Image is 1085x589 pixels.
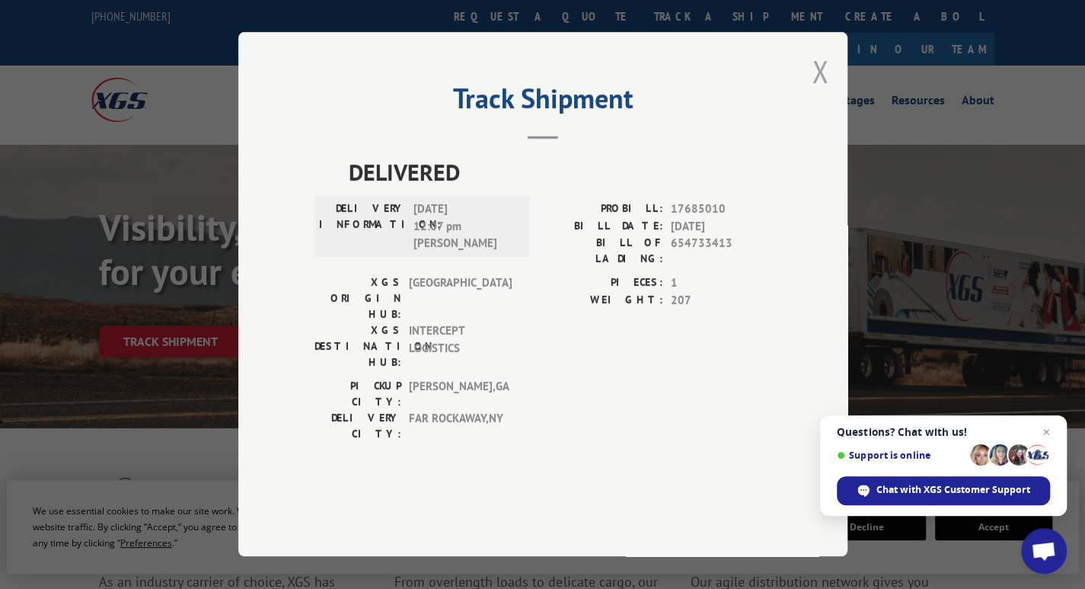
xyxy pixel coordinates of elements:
[671,275,771,293] span: 1
[837,476,1050,505] div: Chat with XGS Customer Support
[543,235,663,267] label: BILL OF LADING:
[408,379,511,411] span: [PERSON_NAME] , GA
[837,426,1050,438] span: Questions? Chat with us!
[349,155,771,190] span: DELIVERED
[314,323,400,371] label: XGS DESTINATION HUB:
[837,450,965,461] span: Support is online
[671,218,771,235] span: [DATE]
[314,88,771,117] h2: Track Shipment
[408,323,511,371] span: INTERCEPT LOGISTICS
[876,483,1030,497] span: Chat with XGS Customer Support
[812,51,828,91] button: Close modal
[671,292,771,309] span: 207
[314,379,400,411] label: PICKUP CITY:
[1021,528,1067,574] div: Open chat
[671,201,771,219] span: 17685010
[314,411,400,443] label: DELIVERY CITY:
[671,235,771,267] span: 654733413
[1037,423,1055,441] span: Close chat
[543,292,663,309] label: WEIGHT:
[408,275,511,323] span: [GEOGRAPHIC_DATA]
[413,201,515,253] span: [DATE] 12:07 pm [PERSON_NAME]
[543,201,663,219] label: PROBILL:
[543,218,663,235] label: BILL DATE:
[543,275,663,293] label: PIECES:
[408,411,511,443] span: FAR ROCKAWAY , NY
[319,201,405,253] label: DELIVERY INFORMATION:
[314,275,400,323] label: XGS ORIGIN HUB:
